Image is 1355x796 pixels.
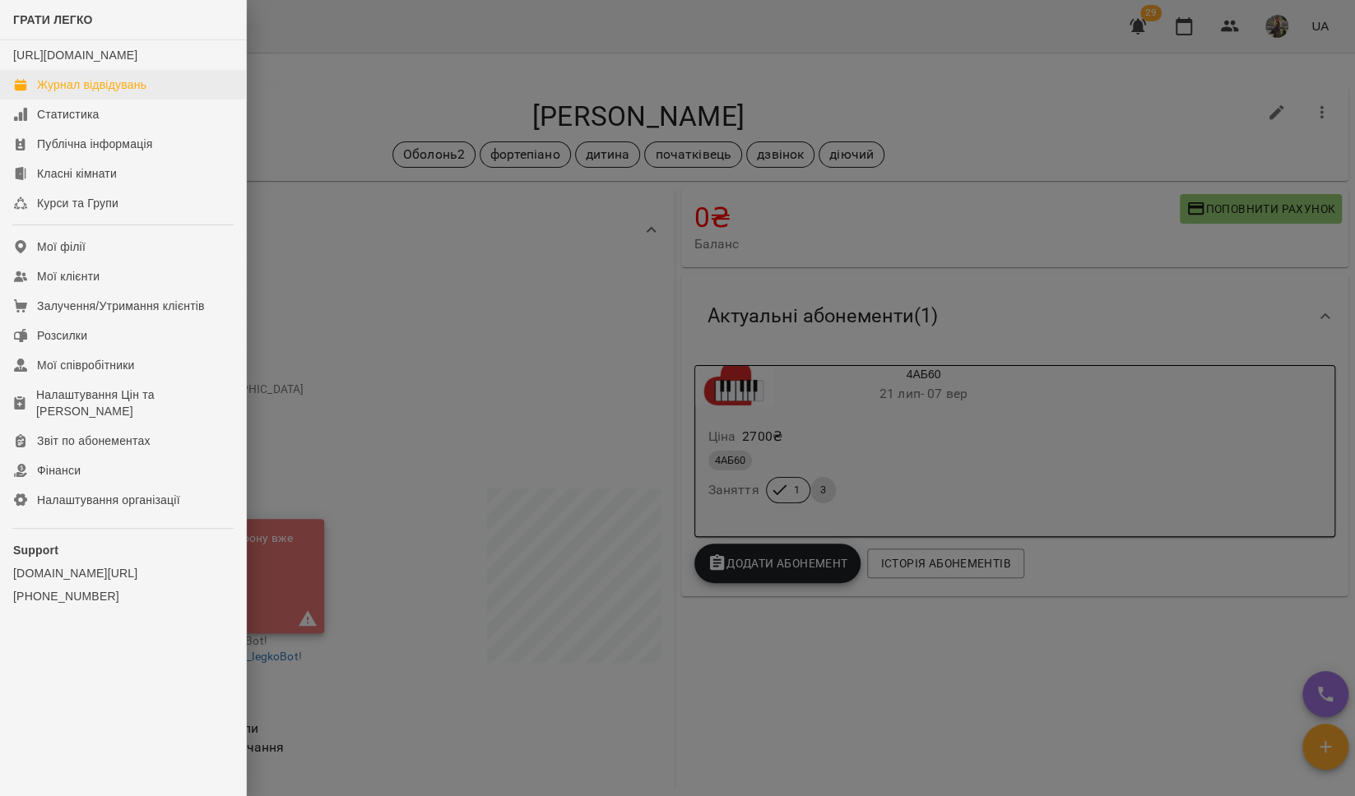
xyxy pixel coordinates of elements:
div: Публічна інформація [37,136,152,152]
div: Розсилки [37,327,87,344]
a: [DOMAIN_NAME][URL] [13,565,233,581]
a: [PHONE_NUMBER] [13,588,233,604]
a: [URL][DOMAIN_NAME] [13,49,137,62]
div: Мої клієнти [37,268,100,285]
div: Курси та Групи [37,195,118,211]
div: Налаштування організації [37,492,180,508]
div: Залучення/Утримання клієнтів [37,298,205,314]
div: Статистика [37,106,100,123]
span: ГРАТИ ЛЕГКО [13,13,93,26]
p: Support [13,542,233,558]
div: Звіт по абонементах [37,433,151,449]
div: Мої філії [37,238,86,255]
div: Фінанси [37,462,81,479]
div: Налаштування Цін та [PERSON_NAME] [36,386,233,419]
div: Мої співробітники [37,357,135,373]
div: Класні кімнати [37,165,117,182]
div: Журнал відвідувань [37,76,146,93]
